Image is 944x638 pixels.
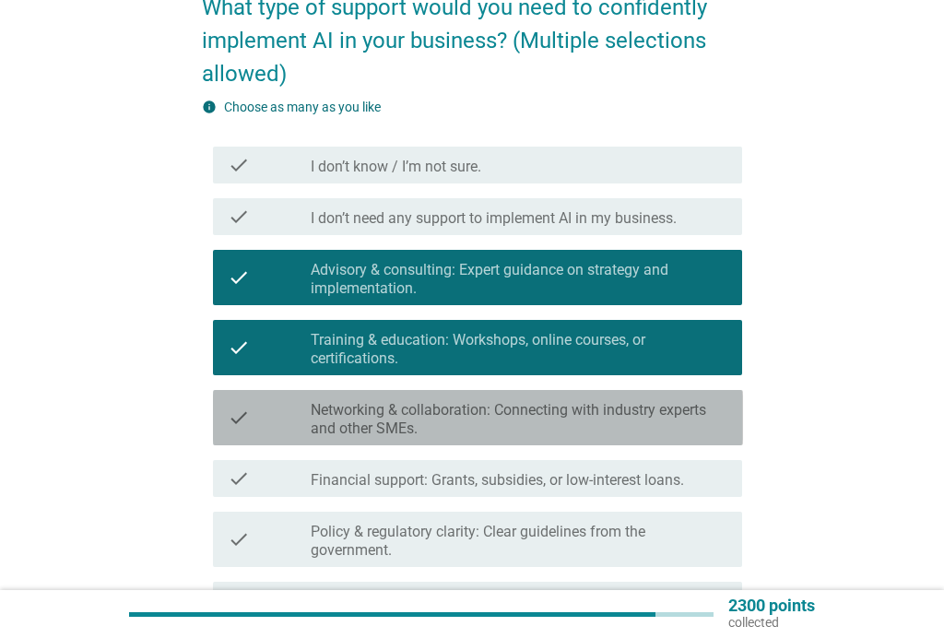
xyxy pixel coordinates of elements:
[228,154,250,176] i: check
[228,467,250,490] i: check
[228,257,250,298] i: check
[728,597,815,614] p: 2300 points
[202,100,217,114] i: info
[311,158,481,176] label: I don’t know / I’m not sure.
[228,206,250,228] i: check
[311,209,677,228] label: I don’t need any support to implement AI in my business.
[311,261,727,298] label: Advisory & consulting: Expert guidance on strategy and implementation.
[311,523,727,560] label: Policy & regulatory clarity: Clear guidelines from the government.
[311,471,684,490] label: Financial support: Grants, subsidies, or low-interest loans.
[311,401,727,438] label: Networking & collaboration: Connecting with industry experts and other SMEs.
[228,519,250,560] i: check
[228,589,250,630] i: check
[228,327,250,368] i: check
[228,397,250,438] i: check
[224,100,381,114] label: Choose as many as you like
[728,614,815,631] p: collected
[311,331,727,368] label: Training & education: Workshops, online courses, or certifications.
